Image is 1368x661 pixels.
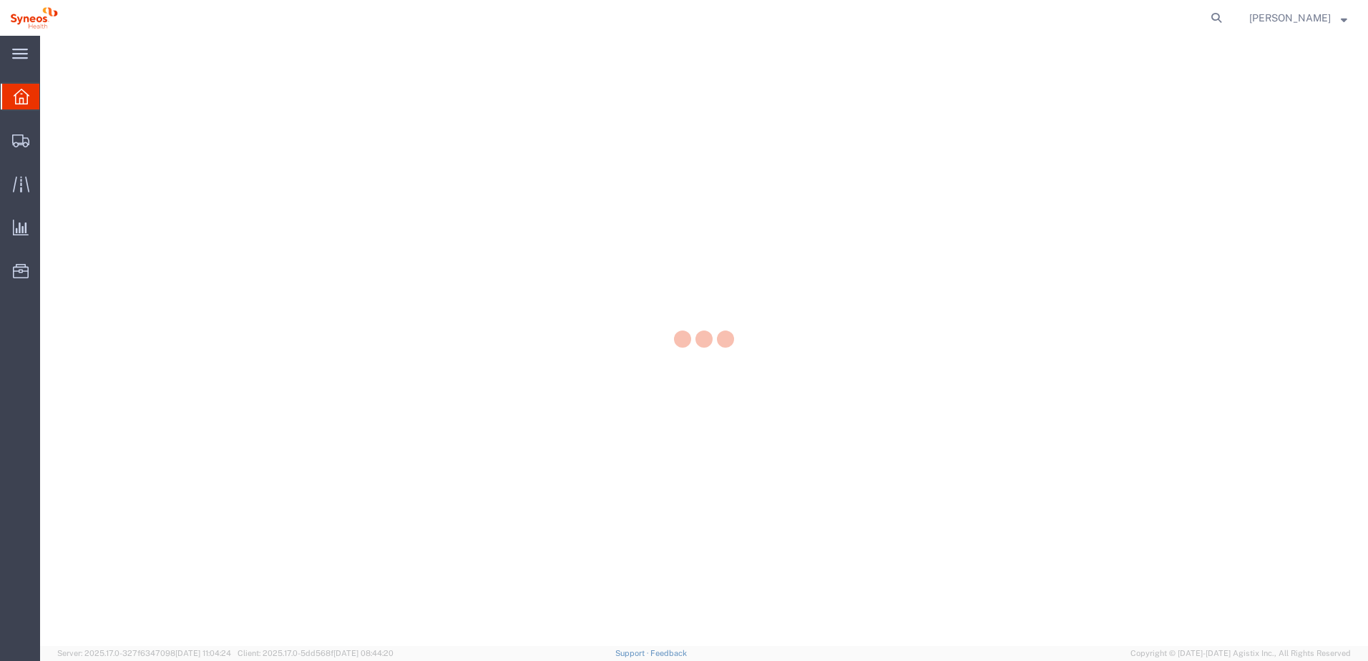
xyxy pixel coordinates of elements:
[1130,647,1351,660] span: Copyright © [DATE]-[DATE] Agistix Inc., All Rights Reserved
[238,649,394,657] span: Client: 2025.17.0-5dd568f
[650,649,687,657] a: Feedback
[1249,9,1348,26] button: [PERSON_NAME]
[10,7,58,29] img: logo
[615,649,651,657] a: Support
[1249,10,1331,26] span: Natan Tateishi
[175,649,231,657] span: [DATE] 11:04:24
[333,649,394,657] span: [DATE] 08:44:20
[57,649,231,657] span: Server: 2025.17.0-327f6347098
